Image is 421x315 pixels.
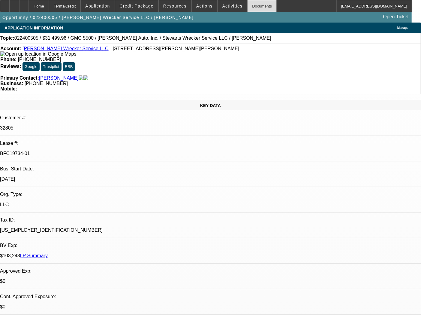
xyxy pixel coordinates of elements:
img: facebook-icon.png [79,75,83,81]
button: Resources [159,0,191,12]
strong: Primary Contact: [0,75,39,81]
span: KEY DATA [200,103,221,108]
button: Google [23,62,40,71]
span: [PHONE_NUMBER] [18,57,61,62]
a: [PERSON_NAME] Wrecker Service LLC [23,46,109,51]
button: Activities [218,0,247,12]
strong: Business: [0,81,23,86]
button: Application [81,0,114,12]
span: 022400505 / $31,499.96 / GMC 5500 / [PERSON_NAME] Auto, Inc. / Stewarts Wrecker Service LLC / [PE... [14,35,271,41]
span: Application [85,4,110,8]
a: Open Ticket [381,12,411,22]
a: LP Summary [20,253,48,258]
strong: Account: [0,46,21,51]
button: Trustpilot [41,62,61,71]
img: linkedin-icon.png [83,75,88,81]
a: [PERSON_NAME] [39,75,79,81]
button: BBB [63,62,75,71]
button: Credit Package [115,0,158,12]
strong: Phone: [0,57,17,62]
strong: Topic: [0,35,14,41]
span: Actions [196,4,213,8]
span: - [STREET_ADDRESS][PERSON_NAME][PERSON_NAME] [110,46,239,51]
span: Activities [222,4,243,8]
button: Actions [192,0,217,12]
strong: Reviews: [0,64,21,69]
span: APPLICATION INFORMATION [5,26,63,30]
span: [PHONE_NUMBER] [25,81,68,86]
span: Manage [397,26,408,29]
a: View Google Maps [0,51,76,57]
span: Opportunity / 022400505 / [PERSON_NAME] Wrecker Service LLC / [PERSON_NAME] [2,15,194,20]
img: Open up location in Google Maps [0,51,76,57]
span: Credit Package [120,4,154,8]
span: Resources [163,4,187,8]
strong: Mobile: [0,86,17,91]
